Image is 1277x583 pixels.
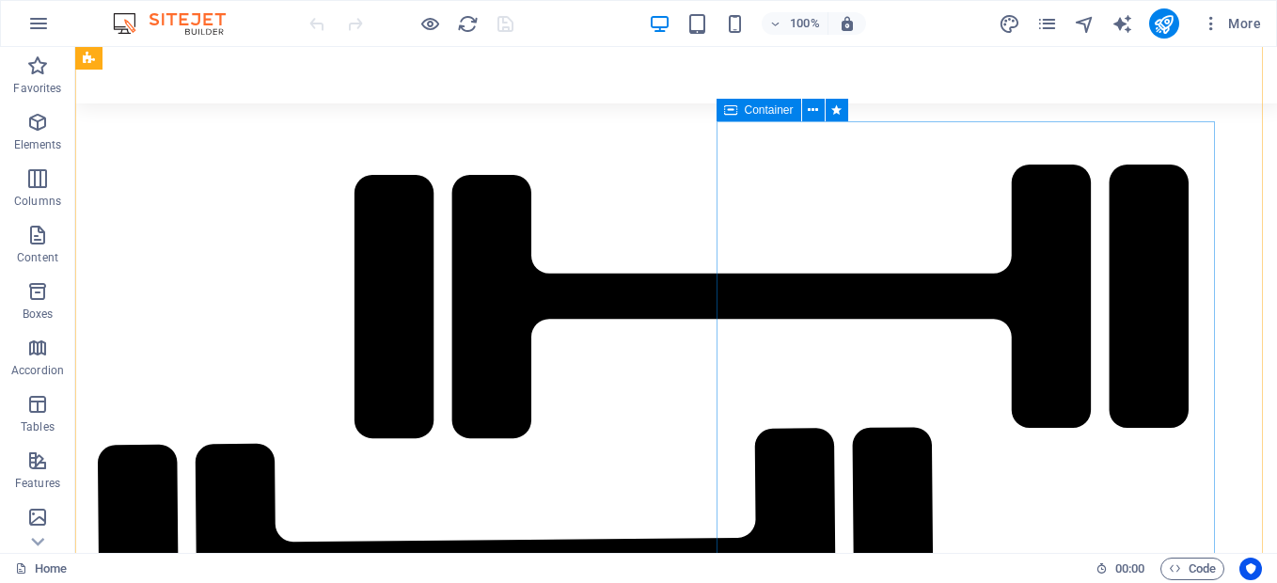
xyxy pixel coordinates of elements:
span: Code [1169,558,1216,580]
button: Click here to leave preview mode and continue editing [418,12,441,35]
span: : [1128,561,1131,575]
button: text_generator [1111,12,1134,35]
img: Editor Logo [108,12,249,35]
span: Container [745,104,794,116]
h6: 100% [790,12,820,35]
p: Columns [14,194,61,209]
p: Elements [14,137,62,152]
h6: Session time [1096,558,1145,580]
button: pages [1036,12,1059,35]
button: publish [1149,8,1179,39]
i: Publish [1153,13,1175,35]
span: 00 00 [1115,558,1144,580]
button: design [999,12,1021,35]
button: Code [1160,558,1224,580]
span: More [1202,14,1261,33]
p: Favorites [13,81,61,96]
a: Click to cancel selection. Double-click to open Pages [15,558,67,580]
button: Usercentrics [1239,558,1262,580]
p: Content [17,250,58,265]
i: Pages (Ctrl+Alt+S) [1036,13,1058,35]
p: Boxes [23,307,54,322]
i: Reload page [457,13,479,35]
i: Navigator [1074,13,1096,35]
i: AI Writer [1111,13,1133,35]
button: navigator [1074,12,1096,35]
p: Tables [21,419,55,434]
p: Features [15,476,60,491]
button: reload [456,12,479,35]
button: More [1194,8,1269,39]
button: 100% [762,12,828,35]
p: Accordion [11,363,64,378]
i: Design (Ctrl+Alt+Y) [999,13,1020,35]
i: On resize automatically adjust zoom level to fit chosen device. [839,15,856,32]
